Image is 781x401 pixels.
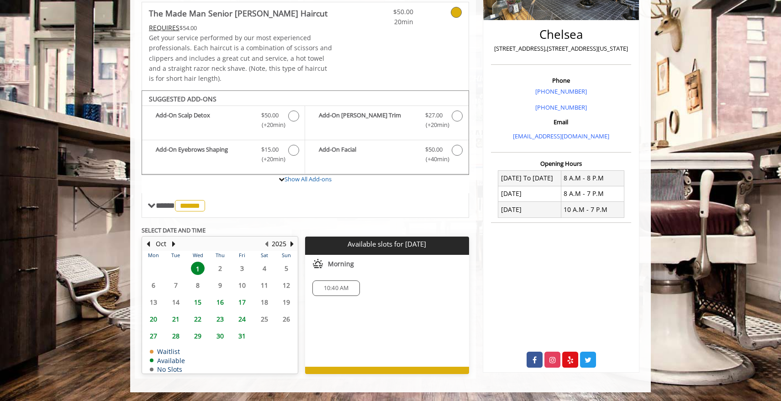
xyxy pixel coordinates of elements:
div: The Made Man Senior Barber Haircut Add-onS [142,90,469,175]
th: Sun [275,251,298,260]
h3: Opening Hours [491,160,631,167]
th: Thu [209,251,231,260]
td: Select day24 [231,311,253,327]
button: 2025 [272,239,286,249]
a: Show All Add-ons [285,175,332,183]
span: 1 [191,262,205,275]
button: Previous Month [144,239,152,249]
p: [STREET_ADDRESS],[STREET_ADDRESS][US_STATE] [493,44,629,53]
th: Mon [142,251,164,260]
td: [DATE] [498,186,561,201]
td: Waitlist [150,348,185,355]
td: 8 A.M - 8 P.M [561,170,624,186]
a: [EMAIL_ADDRESS][DOMAIN_NAME] [513,132,609,140]
img: morning slots [312,259,323,269]
td: No Slots [150,366,185,373]
td: Select day17 [231,294,253,311]
span: 31 [235,329,249,343]
span: 16 [213,295,227,309]
td: Select day29 [187,327,209,344]
button: Oct [156,239,166,249]
td: Select day15 [187,294,209,311]
h3: Phone [493,77,629,84]
span: 24 [235,312,249,326]
td: Select day1 [187,260,209,277]
button: Next Year [288,239,296,249]
td: 10 A.M - 7 P.M [561,202,624,217]
td: 8 A.M - 7 P.M [561,186,624,201]
td: Select day20 [142,311,164,327]
span: Morning [328,260,354,268]
button: Next Month [170,239,177,249]
a: [PHONE_NUMBER] [535,87,587,95]
h3: Email [493,119,629,125]
td: [DATE] [498,202,561,217]
b: SUGGESTED ADD-ONS [149,95,216,103]
span: 15 [191,295,205,309]
span: 30 [213,329,227,343]
span: 29 [191,329,205,343]
td: Select day30 [209,327,231,344]
td: Select day27 [142,327,164,344]
td: Available [150,357,185,364]
td: Select day31 [231,327,253,344]
th: Wed [187,251,209,260]
span: 17 [235,295,249,309]
span: 23 [213,312,227,326]
td: [DATE] To [DATE] [498,170,561,186]
b: SELECT DATE AND TIME [142,226,206,234]
p: Available slots for [DATE] [309,240,465,248]
span: 21 [169,312,183,326]
span: 27 [147,329,160,343]
th: Fri [231,251,253,260]
td: Select day23 [209,311,231,327]
td: Select day21 [164,311,186,327]
span: 10:40 AM [324,285,349,292]
span: 20 [147,312,160,326]
th: Tue [164,251,186,260]
h2: Chelsea [493,28,629,41]
a: [PHONE_NUMBER] [535,103,587,111]
td: Select day28 [164,327,186,344]
span: 28 [169,329,183,343]
td: Select day22 [187,311,209,327]
th: Sat [253,251,275,260]
span: 22 [191,312,205,326]
div: 10:40 AM [312,280,359,296]
td: Select day16 [209,294,231,311]
button: Previous Year [263,239,270,249]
